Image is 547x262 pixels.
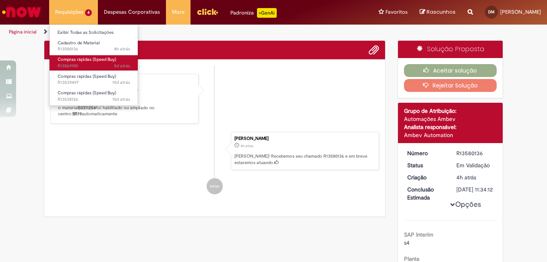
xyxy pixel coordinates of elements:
span: s4 [404,239,410,246]
b: BR19 [73,111,82,117]
img: ServiceNow [1,4,42,20]
dt: Criação [401,173,451,181]
div: Padroniza [230,8,277,18]
a: Aberto R13538126 : Compras rápidas (Speed Buy) [50,89,138,104]
div: Solução Proposta [398,41,503,58]
span: Despesas Corporativas [104,8,160,16]
span: 5d atrás [114,63,130,69]
div: R13580136 [456,149,494,157]
div: Ambev Automation [404,131,497,139]
li: Dayane Arguelho De Melo [50,132,379,171]
button: Adicionar anexos [369,45,379,55]
div: Em Validação [456,161,494,169]
button: Aceitar solução [404,64,497,77]
span: Compras rápidas (Speed Buy) [58,56,116,62]
p: +GenAi [257,8,277,18]
span: 4h atrás [456,174,476,181]
div: Grupo de Atribuição: [404,107,497,115]
dt: Número [401,149,451,157]
span: 15d atrás [112,79,130,85]
span: 15d atrás [112,96,130,102]
span: R13538126 [58,96,130,103]
span: Compras rápidas (Speed Buy) [58,73,116,79]
div: Automações Ambev [404,115,497,123]
a: Aberto R13569901 : Compras rápidas (Speed Buy) [50,55,138,70]
span: R13569901 [58,63,130,69]
time: 16/09/2025 12:32:46 [112,79,130,85]
b: SAP Interim [404,231,433,238]
button: Rejeitar Solução [404,79,497,92]
dt: Status [401,161,451,169]
a: Rascunhos [420,8,456,16]
p: Caro usuário, o material foi habilitado ou ampliado no centro: automaticamente [58,98,192,117]
div: Analista responsável: [404,123,497,131]
a: Aberto R13539497 : Compras rápidas (Speed Buy) [50,72,138,87]
span: 4 [85,9,92,16]
time: 30/09/2025 09:34:09 [114,46,130,52]
a: Página inicial [9,29,37,35]
div: 30/09/2025 09:34:05 [456,173,494,181]
ul: Requisições [49,24,138,106]
ul: Histórico de tíquete [50,66,379,203]
p: [PERSON_NAME]! Recebemos seu chamado R13580136 e em breve estaremos atuando. [234,153,375,166]
dt: Conclusão Estimada [401,185,451,202]
span: Requisições [55,8,83,16]
span: R13580136 [58,46,130,52]
div: [PERSON_NAME] [234,136,375,141]
span: Favoritos [385,8,408,16]
b: 50311254 [78,105,96,111]
span: Cadastro de Material [58,40,99,46]
time: 30/09/2025 09:34:05 [456,174,476,181]
time: 30/09/2025 09:34:05 [240,143,253,148]
span: More [172,8,184,16]
img: click_logo_yellow_360x200.png [197,6,218,18]
span: Compras rápidas (Speed Buy) [58,90,116,96]
span: R13539497 [58,79,130,86]
a: Exibir Todas as Solicitações [50,28,138,37]
span: 4h atrás [114,46,130,52]
a: Aberto R13580136 : Cadastro de Material [50,39,138,54]
time: 26/09/2025 10:49:53 [114,63,130,69]
div: [DATE] 11:34:12 [456,185,494,193]
span: Rascunhos [427,8,456,16]
span: DM [488,9,495,15]
time: 16/09/2025 08:49:09 [112,96,130,102]
span: [PERSON_NAME] [500,8,541,15]
span: 4h atrás [240,143,253,148]
ul: Trilhas de página [6,25,358,40]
